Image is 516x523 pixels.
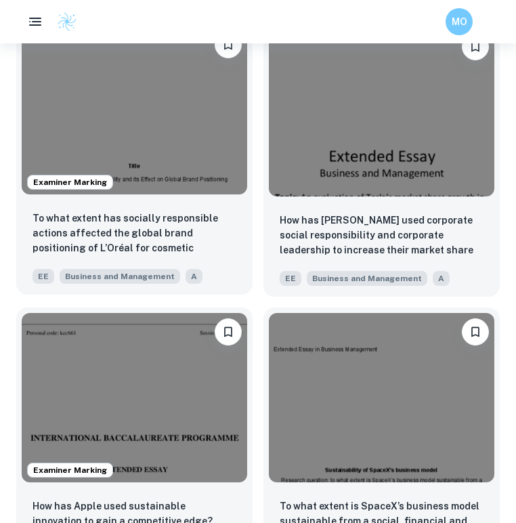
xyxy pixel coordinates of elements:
img: Clastify logo [57,12,77,32]
p: To what extent has socially responsible actions affected the global brand positioning of L’Oréal ... [33,211,236,257]
a: Examiner MarkingBookmarkTo what extent has socially responsible actions affected the global brand... [16,22,253,297]
a: Clastify logo [49,12,77,32]
button: Bookmark [215,31,242,58]
button: Bookmark [462,318,489,346]
a: BookmarkHow has Tesla used corporate social responsibility and corporate leadership to increase t... [263,22,500,297]
img: Business and Management EE example thumbnail: How has Tesla used corporate social resp [269,28,494,197]
span: Examiner Marking [28,464,112,476]
span: A [186,269,202,284]
button: Bookmark [462,33,489,60]
span: Business and Management [60,269,180,284]
h6: MO [452,14,467,29]
button: Bookmark [215,318,242,346]
button: MO [446,8,473,35]
span: EE [33,269,54,284]
img: Business and Management EE example thumbnail: How has Apple used sustainable innovatio [22,313,247,482]
span: Business and Management [307,271,427,286]
span: Examiner Marking [28,176,112,188]
p: How has Tesla used corporate social responsibility and corporate leadership to increase their mar... [280,213,483,259]
img: Business and Management EE example thumbnail: To what extent is SpaceX’s business mode [269,313,494,482]
img: Business and Management EE example thumbnail: To what extent has socially responsible [22,26,247,195]
span: EE [280,271,301,286]
span: A [433,271,450,286]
